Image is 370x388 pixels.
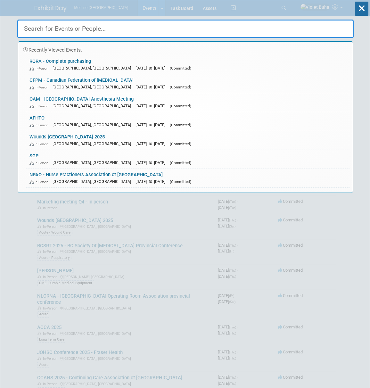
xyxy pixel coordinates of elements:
a: NPAO - Nurse Practioners Association of [GEOGRAPHIC_DATA] In-Person [GEOGRAPHIC_DATA], [GEOGRAPHI... [26,169,349,187]
a: SGP In-Person [GEOGRAPHIC_DATA], [GEOGRAPHIC_DATA] [DATE] to [DATE] (Committed) [26,150,349,169]
span: (Committed) [170,66,191,70]
span: [GEOGRAPHIC_DATA], [GEOGRAPHIC_DATA] [53,66,134,70]
span: [DATE] to [DATE] [136,66,169,70]
span: [GEOGRAPHIC_DATA], [GEOGRAPHIC_DATA] [53,122,134,127]
span: [GEOGRAPHIC_DATA], [GEOGRAPHIC_DATA] [53,103,134,108]
span: In-Person [29,161,51,165]
span: In-Person [29,142,51,146]
a: OAM - [GEOGRAPHIC_DATA] Anesthesia Meeting In-Person [GEOGRAPHIC_DATA], [GEOGRAPHIC_DATA] [DATE] ... [26,93,349,112]
a: RQRA - Complete purchasing In-Person [GEOGRAPHIC_DATA], [GEOGRAPHIC_DATA] [DATE] to [DATE] (Commi... [26,55,349,74]
input: Search for Events or People... [17,20,354,38]
span: [DATE] to [DATE] [136,160,169,165]
span: In-Person [29,85,51,89]
span: [DATE] to [DATE] [136,103,169,108]
span: [DATE] to [DATE] [136,122,169,127]
span: In-Person [29,66,51,70]
div: Recently Viewed Events: [21,42,349,55]
span: [DATE] to [DATE] [136,85,169,89]
a: CFPM - Canadian Federation of [MEDICAL_DATA] In-Person [GEOGRAPHIC_DATA], [GEOGRAPHIC_DATA] [DATE... [26,74,349,93]
span: In-Person [29,180,51,184]
span: [DATE] to [DATE] [136,179,169,184]
span: (Committed) [170,179,191,184]
a: AFHTO In-Person [GEOGRAPHIC_DATA], [GEOGRAPHIC_DATA] [DATE] to [DATE] (Committed) [26,112,349,131]
span: (Committed) [170,85,191,89]
a: Wounds [GEOGRAPHIC_DATA] 2025 In-Person [GEOGRAPHIC_DATA], [GEOGRAPHIC_DATA] [DATE] to [DATE] (Co... [26,131,349,150]
span: (Committed) [170,161,191,165]
span: (Committed) [170,142,191,146]
span: [GEOGRAPHIC_DATA], [GEOGRAPHIC_DATA] [53,85,134,89]
span: (Committed) [170,104,191,108]
span: In-Person [29,104,51,108]
span: (Committed) [170,123,191,127]
span: [GEOGRAPHIC_DATA], [GEOGRAPHIC_DATA] [53,141,134,146]
span: [DATE] to [DATE] [136,141,169,146]
span: [GEOGRAPHIC_DATA], [GEOGRAPHIC_DATA] [53,160,134,165]
span: In-Person [29,123,51,127]
span: [GEOGRAPHIC_DATA], [GEOGRAPHIC_DATA] [53,179,134,184]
